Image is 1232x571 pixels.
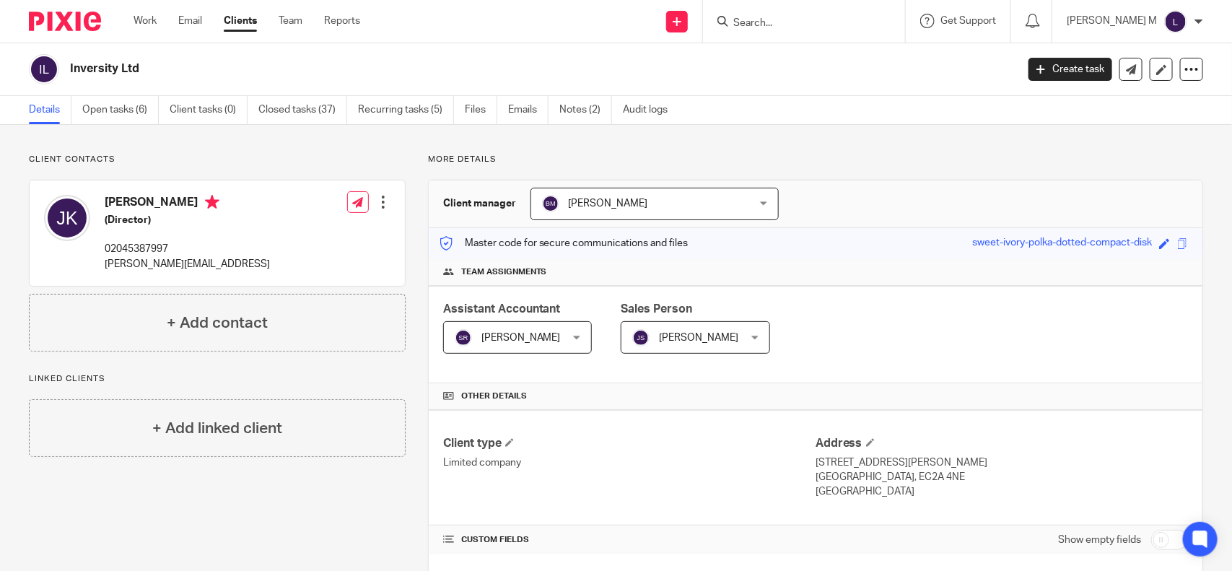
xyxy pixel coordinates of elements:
[152,417,282,440] h4: + Add linked client
[443,303,561,315] span: Assistant Accountant
[29,373,406,385] p: Linked clients
[29,54,59,84] img: svg%3E
[508,96,549,124] a: Emails
[443,436,816,451] h4: Client type
[542,195,559,212] img: svg%3E
[105,213,270,227] h5: (Director)
[465,96,497,124] a: Files
[178,14,202,28] a: Email
[461,391,527,402] span: Other details
[443,534,816,546] h4: CUSTOM FIELDS
[170,96,248,124] a: Client tasks (0)
[569,199,648,209] span: [PERSON_NAME]
[816,456,1188,470] p: [STREET_ADDRESS][PERSON_NAME]
[632,329,650,346] img: svg%3E
[559,96,612,124] a: Notes (2)
[324,14,360,28] a: Reports
[443,456,816,470] p: Limited company
[816,436,1188,451] h4: Address
[443,196,516,211] h3: Client manager
[1028,58,1112,81] a: Create task
[105,242,270,256] p: 02045387997
[134,14,157,28] a: Work
[167,312,268,334] h4: + Add contact
[621,303,692,315] span: Sales Person
[461,266,547,278] span: Team assignments
[816,470,1188,484] p: [GEOGRAPHIC_DATA], EC2A 4NE
[105,195,270,213] h4: [PERSON_NAME]
[1164,10,1187,33] img: svg%3E
[205,195,219,209] i: Primary
[358,96,454,124] a: Recurring tasks (5)
[1058,533,1141,547] label: Show empty fields
[82,96,159,124] a: Open tasks (6)
[29,12,101,31] img: Pixie
[279,14,302,28] a: Team
[44,195,90,241] img: svg%3E
[29,154,406,165] p: Client contacts
[972,235,1152,252] div: sweet-ivory-polka-dotted-compact-disk
[455,329,472,346] img: svg%3E
[481,333,561,343] span: [PERSON_NAME]
[258,96,347,124] a: Closed tasks (37)
[70,61,819,77] h2: Inversity Ltd
[440,236,689,250] p: Master code for secure communications and files
[428,154,1203,165] p: More details
[29,96,71,124] a: Details
[224,14,257,28] a: Clients
[659,333,738,343] span: [PERSON_NAME]
[816,484,1188,499] p: [GEOGRAPHIC_DATA]
[105,257,270,271] p: [PERSON_NAME][EMAIL_ADDRESS]
[623,96,678,124] a: Audit logs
